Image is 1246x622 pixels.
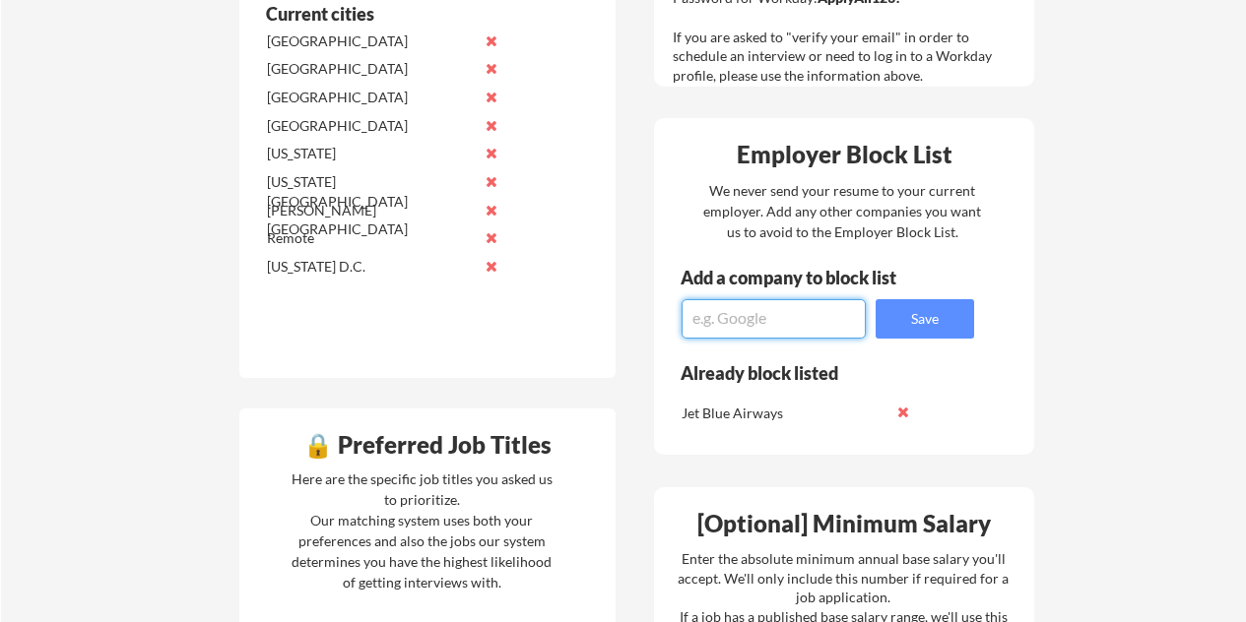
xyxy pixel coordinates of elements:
div: Add a company to block list [681,269,927,286]
div: Employer Block List [662,143,1028,166]
div: [US_STATE] [267,144,475,163]
div: Jet Blue Airways [682,404,889,423]
div: [Optional] Minimum Salary [661,512,1027,535]
div: [GEOGRAPHIC_DATA] [267,116,475,136]
div: Remote [267,228,475,248]
div: We never send your resume to your current employer. Add any other companies you want us to avoid ... [702,180,983,242]
div: [GEOGRAPHIC_DATA] [267,59,475,79]
button: Save [876,299,974,339]
div: 🔒 Preferred Job Titles [244,433,611,457]
div: Already block listed [681,364,948,382]
div: Current cities [266,5,539,23]
div: [GEOGRAPHIC_DATA] [267,88,475,107]
div: Here are the specific job titles you asked us to prioritize. Our matching system uses both your p... [287,468,557,592]
div: [GEOGRAPHIC_DATA] [267,31,475,51]
div: [US_STATE][GEOGRAPHIC_DATA] [267,172,475,211]
div: [PERSON_NAME][GEOGRAPHIC_DATA] [267,201,475,239]
div: [US_STATE] D.C. [267,257,475,277]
